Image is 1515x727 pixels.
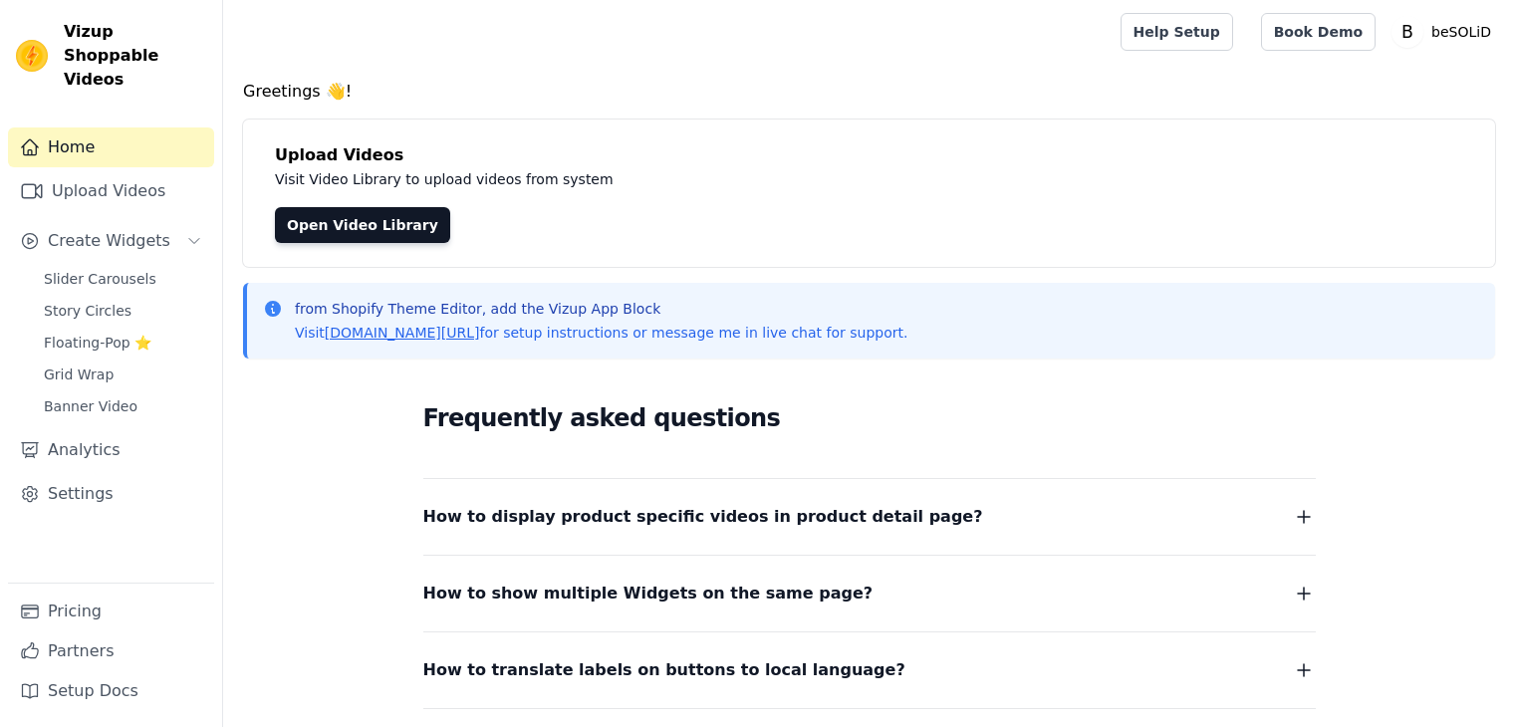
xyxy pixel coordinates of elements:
[44,364,114,384] span: Grid Wrap
[8,671,214,711] a: Setup Docs
[1261,13,1376,51] a: Book Demo
[32,265,214,293] a: Slider Carousels
[44,396,137,416] span: Banner Video
[423,580,874,607] span: How to show multiple Widgets on the same page?
[8,221,214,261] button: Create Widgets
[64,20,206,92] span: Vizup Shoppable Videos
[275,207,450,243] a: Open Video Library
[32,297,214,325] a: Story Circles
[295,299,907,319] p: from Shopify Theme Editor, add the Vizup App Block
[32,329,214,357] a: Floating-Pop ⭐
[423,656,1316,684] button: How to translate labels on buttons to local language?
[48,229,170,253] span: Create Widgets
[423,503,1316,531] button: How to display product specific videos in product detail page?
[1391,14,1499,50] button: B beSOLiD
[275,143,1463,167] h4: Upload Videos
[423,580,1316,607] button: How to show multiple Widgets on the same page?
[243,80,1495,104] h4: Greetings 👋!
[1423,14,1499,50] p: beSOLiD
[44,333,151,353] span: Floating-Pop ⭐
[295,323,907,343] p: Visit for setup instructions or message me in live chat for support.
[32,361,214,388] a: Grid Wrap
[1121,13,1233,51] a: Help Setup
[44,301,131,321] span: Story Circles
[44,269,156,289] span: Slider Carousels
[32,392,214,420] a: Banner Video
[8,592,214,631] a: Pricing
[275,167,1167,191] p: Visit Video Library to upload videos from system
[1401,22,1413,42] text: B
[8,631,214,671] a: Partners
[8,171,214,211] a: Upload Videos
[423,398,1316,438] h2: Frequently asked questions
[423,503,983,531] span: How to display product specific videos in product detail page?
[423,656,905,684] span: How to translate labels on buttons to local language?
[8,474,214,514] a: Settings
[8,127,214,167] a: Home
[16,40,48,72] img: Vizup
[325,325,480,341] a: [DOMAIN_NAME][URL]
[8,430,214,470] a: Analytics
